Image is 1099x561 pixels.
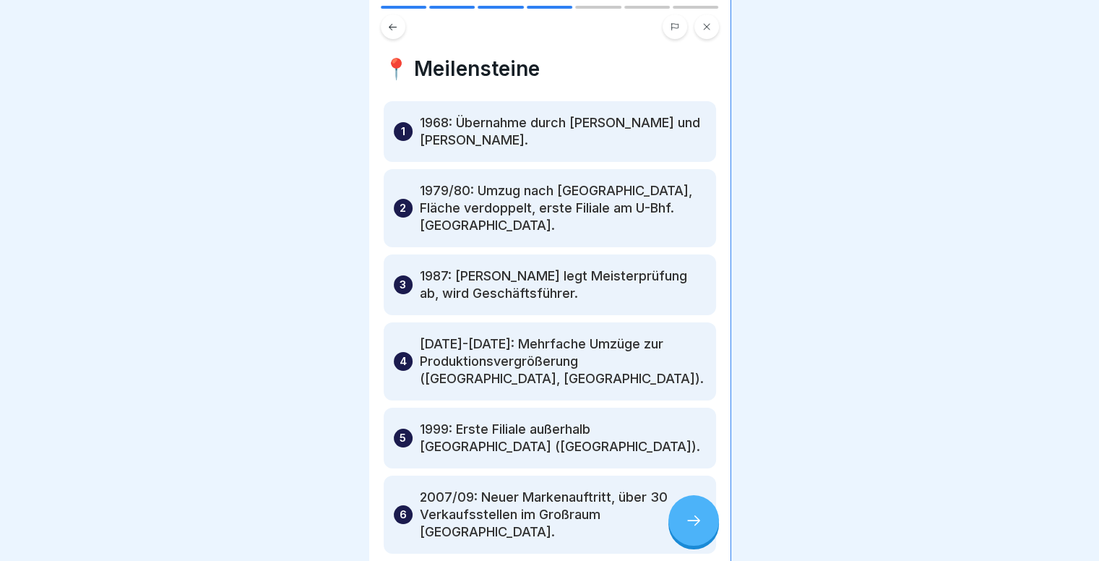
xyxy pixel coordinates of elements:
[400,353,407,370] p: 4
[420,489,706,541] p: 2007/09: Neuer Markenauftritt, über 30 Verkaufsstellen im Großraum [GEOGRAPHIC_DATA].
[420,421,706,455] p: 1999: Erste Filiale außerhalb [GEOGRAPHIC_DATA] ([GEOGRAPHIC_DATA]).
[384,56,716,81] h4: 📍 Meilensteine
[420,182,706,234] p: 1979/80: Umzug nach [GEOGRAPHIC_DATA], Fläche verdoppelt, erste Filiale am U-Bhf. [GEOGRAPHIC_DATA].
[400,506,407,523] p: 6
[400,276,406,294] p: 3
[420,335,706,387] p: [DATE]-[DATE]: Mehrfache Umzüge zur Produktionsvergrößerung ([GEOGRAPHIC_DATA], [GEOGRAPHIC_DATA]).
[400,429,406,447] p: 5
[401,123,405,140] p: 1
[400,200,406,217] p: 2
[420,267,706,302] p: 1987: [PERSON_NAME] legt Meisterprüfung ab, wird Geschäftsführer.
[420,114,706,149] p: 1968: Übernahme durch [PERSON_NAME] und [PERSON_NAME].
